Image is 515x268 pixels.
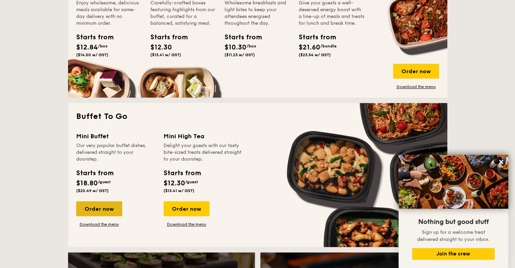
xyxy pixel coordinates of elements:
[412,248,495,260] button: Join the crew
[393,84,439,89] a: Download the menu
[98,44,108,48] span: /box
[164,168,200,178] div: Starts from
[76,142,155,163] div: Our very popular buffet dishes, delivered straight to your doorstep.
[98,180,111,184] span: /guest
[224,32,255,42] div: Starts from
[76,111,439,122] h2: Buffet To Go
[76,222,122,227] a: Download the menu
[76,131,155,141] div: Mini Buffet
[320,44,337,48] span: /bundle
[224,43,246,51] span: $10.30
[224,53,255,57] span: ($11.23 w/ GST)
[299,53,331,57] span: ($23.54 w/ GST)
[299,43,320,51] span: $21.60
[76,43,98,51] span: $12.84
[399,155,508,209] img: DSC07876-Edit02-Large.jpeg
[150,53,181,57] span: ($13.41 w/ GST)
[164,142,243,163] div: Delight your guests with our tasty bite-sized treats delivered straight to your doorstep.
[418,218,489,226] span: Nothing but good stuff
[76,179,98,187] span: $18.80
[76,168,113,178] div: Starts from
[164,131,243,141] div: Mini High Tea
[185,180,198,184] span: /guest
[150,32,181,42] div: Starts from
[76,201,122,216] div: Order now
[76,188,109,193] span: ($20.49 w/ GST)
[393,64,439,79] div: Order now
[417,229,490,242] span: Sign up for a welcome treat delivered straight to your inbox.
[76,32,107,42] div: Starts from
[246,44,256,48] span: /box
[164,222,210,227] a: Download the menu
[164,188,194,193] span: ($13.41 w/ GST)
[150,43,172,51] span: $12.30
[164,201,210,216] div: Order now
[496,157,507,167] button: Close
[164,179,185,187] span: $12.30
[76,53,108,57] span: ($14.00 w/ GST)
[299,32,329,42] div: Starts from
